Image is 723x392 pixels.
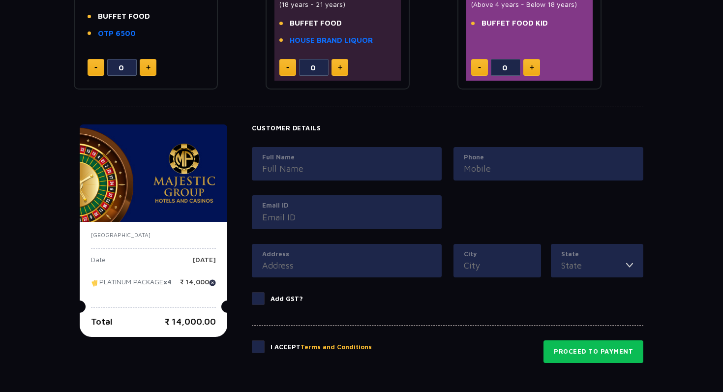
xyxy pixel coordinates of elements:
[543,340,643,363] button: Proceed to Payment
[262,259,431,272] input: Address
[262,162,431,175] input: Full Name
[165,315,216,328] p: ₹ 14,000.00
[561,249,633,259] label: State
[286,67,289,68] img: minus
[290,35,373,46] a: HOUSE BRAND LIQUOR
[471,1,588,8] p: (Above 4 years - Below 18 years)
[478,67,481,68] img: minus
[262,249,431,259] label: Address
[271,342,372,352] p: I Accept
[91,231,216,240] p: [GEOGRAPHIC_DATA]
[279,1,396,8] p: (18 years - 21 years)
[530,65,534,70] img: plus
[262,152,431,162] label: Full Name
[482,18,548,29] span: BUFFET FOOD KID
[262,211,431,224] input: Email ID
[91,278,172,293] p: PLATINUM PACKAGE
[98,11,150,22] span: BUFFET FOOD
[98,28,136,39] a: OTP 6500
[561,259,626,272] input: State
[252,124,643,132] h4: Customer Details
[94,67,97,68] img: minus
[262,201,431,211] label: Email ID
[163,278,172,286] strong: x4
[91,278,99,287] img: tikcet
[626,259,633,272] img: toggler icon
[91,315,113,328] p: Total
[80,124,227,222] img: majesticPride-banner
[464,249,531,259] label: City
[91,256,106,271] p: Date
[338,65,342,70] img: plus
[464,259,531,272] input: City
[301,342,372,352] button: Terms and Conditions
[290,18,342,29] span: BUFFET FOOD
[464,162,633,175] input: Mobile
[464,152,633,162] label: Phone
[271,294,303,304] p: Add GST?
[146,65,151,70] img: plus
[180,278,216,293] p: ₹ 14,000
[193,256,216,271] p: [DATE]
